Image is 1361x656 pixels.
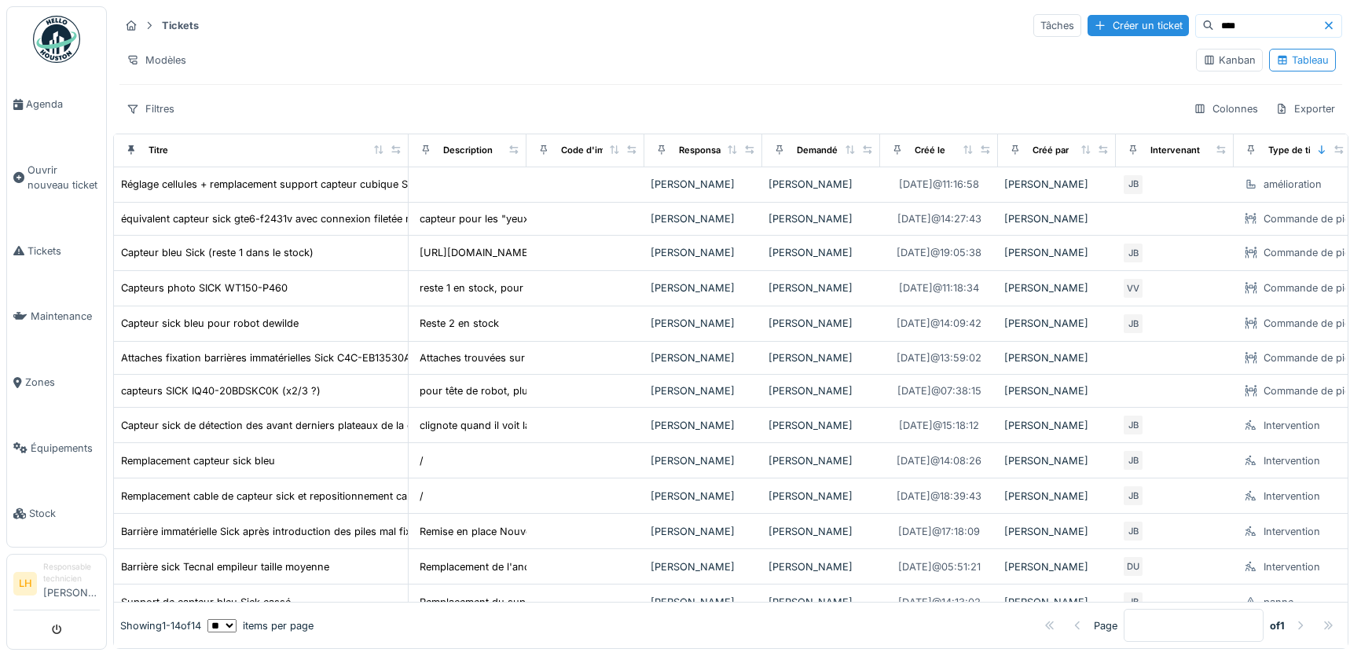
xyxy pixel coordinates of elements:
div: Filtres [119,97,182,120]
div: [PERSON_NAME] [651,489,756,504]
div: JB [1122,242,1144,264]
div: [PERSON_NAME] [651,177,756,192]
div: JB [1122,485,1144,507]
div: capteurs SICK IQ40-20BDSKC0K (x2/3 ?) [121,383,321,398]
div: Créer un ticket [1088,15,1189,36]
a: Tickets [7,218,106,284]
li: LH [13,572,37,596]
div: Showing 1 - 14 of 14 [120,618,201,633]
div: [PERSON_NAME] [1004,245,1110,260]
div: [PERSON_NAME] [769,524,874,539]
div: [PERSON_NAME] [769,211,874,226]
div: Description [443,144,493,157]
div: [PERSON_NAME] [1004,177,1110,192]
div: [PERSON_NAME] [769,453,874,468]
div: [PERSON_NAME] [769,559,874,574]
div: Intervention [1264,489,1320,504]
div: [DATE] @ 19:05:38 [897,245,981,260]
div: Créé par [1033,144,1069,157]
div: Intervention [1264,559,1320,574]
div: DU [1122,555,1144,577]
div: Code d'imputation [561,144,640,157]
a: Maintenance [7,284,106,350]
div: Kanban [1203,53,1256,68]
div: Capteur sick de détection des avant derniers plateaux de la dépileuse ne voit pas assez loin [121,418,559,433]
div: Barrière immatérielle Sick après introduction des piles mal fixée, bouge et se met en défaut [121,524,554,539]
div: reste 1 en stock, pour stock (en commander 5 ?)... [420,280,662,295]
div: [PERSON_NAME] [769,489,874,504]
div: [PERSON_NAME] [651,559,756,574]
div: [PERSON_NAME] [651,280,756,295]
div: [DATE] @ 11:18:34 [899,280,979,295]
div: Modèles [119,49,193,71]
div: [PERSON_NAME] [1004,418,1110,433]
div: [DATE] @ 11:16:58 [899,177,979,192]
div: [PERSON_NAME] [651,245,756,260]
div: [PERSON_NAME] [651,595,756,610]
div: Page [1094,618,1117,633]
a: LH Responsable technicien[PERSON_NAME] [13,561,100,610]
div: Remplacement cable de capteur sick et repositionnement capteur de détection de grilles en entrée ... [121,489,643,504]
div: JB [1122,591,1144,613]
div: Exporter [1268,97,1342,120]
div: [PERSON_NAME] [769,595,874,610]
div: Remplacement capteur sick bleu [121,453,275,468]
div: [PERSON_NAME] [651,524,756,539]
div: [PERSON_NAME] [769,350,874,365]
div: JB [1122,174,1144,196]
a: Stock [7,481,106,547]
div: [DATE] @ 15:18:12 [899,418,979,433]
div: Demandé par [797,144,853,157]
div: [PERSON_NAME] [769,418,874,433]
div: / [420,453,424,468]
div: Colonnes [1187,97,1265,120]
div: [PERSON_NAME] [651,383,756,398]
div: [DATE] @ 17:18:09 [898,524,980,539]
div: [PERSON_NAME] [651,316,756,331]
div: pour tête de robot, plus de capteur en stock ... [420,383,644,398]
a: Équipements [7,416,106,482]
div: [DATE] @ 14:27:43 [897,211,981,226]
div: Tâches [1033,14,1081,37]
div: [PERSON_NAME] [769,383,874,398]
div: amélioration [1264,177,1322,192]
span: Équipements [31,441,100,456]
div: [PERSON_NAME] [1004,453,1110,468]
div: [PERSON_NAME] [1004,524,1110,539]
span: Ouvrir nouveau ticket [28,163,100,192]
div: [PERSON_NAME] [1004,595,1110,610]
div: Créé le [915,144,945,157]
div: JB [1122,414,1144,436]
div: [PERSON_NAME] [1004,489,1110,504]
div: [PERSON_NAME] [1004,280,1110,295]
div: Remise en place Nouveaux supports à fabriquer ... [420,524,663,539]
div: [DATE] @ 07:38:15 [897,383,981,398]
div: Remplacement de l'ancienne barrière de sécurité... [420,559,661,574]
div: [PERSON_NAME] [1004,559,1110,574]
span: Zones [25,375,100,390]
div: Capteur sick bleu pour robot dewilde [121,316,299,331]
div: Capteur bleu Sick (reste 1 dans le stock) [121,245,314,260]
div: [DATE] @ 18:39:43 [897,489,981,504]
div: JB [1122,449,1144,471]
div: Support de capteur bleu Sick cassé [121,595,291,610]
div: [PERSON_NAME] [1004,350,1110,365]
div: Réglage cellules + remplacement support capteur cubique Sick bleu [121,177,445,192]
div: [PERSON_NAME] [651,418,756,433]
div: Barrière sick Tecnal empileur taille moyenne [121,559,329,574]
div: Attaches fixation barrières immatérielles Sick C4C-EB13530A10000 [121,350,440,365]
div: [URL][DOMAIN_NAME].. [420,245,538,260]
div: Tableau [1276,53,1329,68]
div: [PERSON_NAME] [769,245,874,260]
div: Intervention [1264,453,1320,468]
div: [DATE] @ 14:08:26 [897,453,981,468]
a: Ouvrir nouveau ticket [7,137,106,218]
div: Attaches trouvées sur le net s'attachant sur pa... [420,350,653,365]
div: [DATE] @ 14:13:02 [898,595,981,610]
div: [PERSON_NAME] [651,350,756,365]
div: JB [1122,520,1144,542]
div: / [420,489,424,504]
strong: of 1 [1270,618,1285,633]
div: VV [1122,277,1144,299]
div: [DATE] @ 14:09:42 [897,316,981,331]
